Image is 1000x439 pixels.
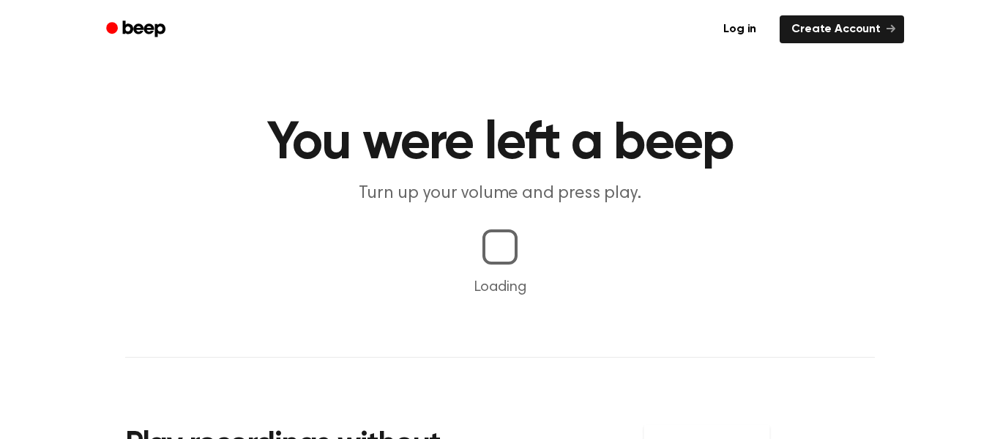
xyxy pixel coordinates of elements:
[780,15,904,43] a: Create Account
[709,12,771,46] a: Log in
[219,182,781,206] p: Turn up your volume and press play.
[18,276,982,298] p: Loading
[125,117,875,170] h1: You were left a beep
[96,15,179,44] a: Beep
